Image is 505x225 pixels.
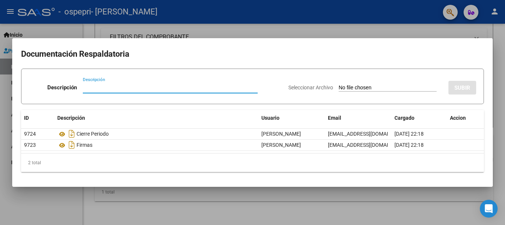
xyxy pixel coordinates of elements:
span: [PERSON_NAME] [261,142,301,148]
i: Descargar documento [67,128,77,140]
span: [EMAIL_ADDRESS][DOMAIN_NAME] [328,142,410,148]
span: SUBIR [454,85,470,91]
span: Descripción [57,115,85,121]
span: 9724 [24,131,36,137]
span: [DATE] 22:18 [394,142,424,148]
span: [DATE] 22:18 [394,131,424,137]
i: Descargar documento [67,139,77,151]
span: [EMAIL_ADDRESS][DOMAIN_NAME] [328,131,410,137]
p: Descripción [47,83,77,92]
datatable-header-cell: Accion [447,110,484,126]
span: Seleccionar Archivo [288,85,333,90]
span: Email [328,115,341,121]
div: Firmas [57,139,255,151]
datatable-header-cell: Cargado [392,110,447,126]
span: [PERSON_NAME] [261,131,301,137]
datatable-header-cell: ID [21,110,54,126]
datatable-header-cell: Email [325,110,392,126]
span: ID [24,115,29,121]
span: Accion [450,115,466,121]
button: SUBIR [448,81,476,95]
span: Cargado [394,115,414,121]
datatable-header-cell: Descripción [54,110,258,126]
h2: Documentación Respaldatoria [21,47,484,61]
span: 9723 [24,142,36,148]
datatable-header-cell: Usuario [258,110,325,126]
span: Usuario [261,115,279,121]
div: Open Intercom Messenger [480,200,498,218]
div: 2 total [21,153,484,172]
div: Cierre Periodo [57,128,255,140]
